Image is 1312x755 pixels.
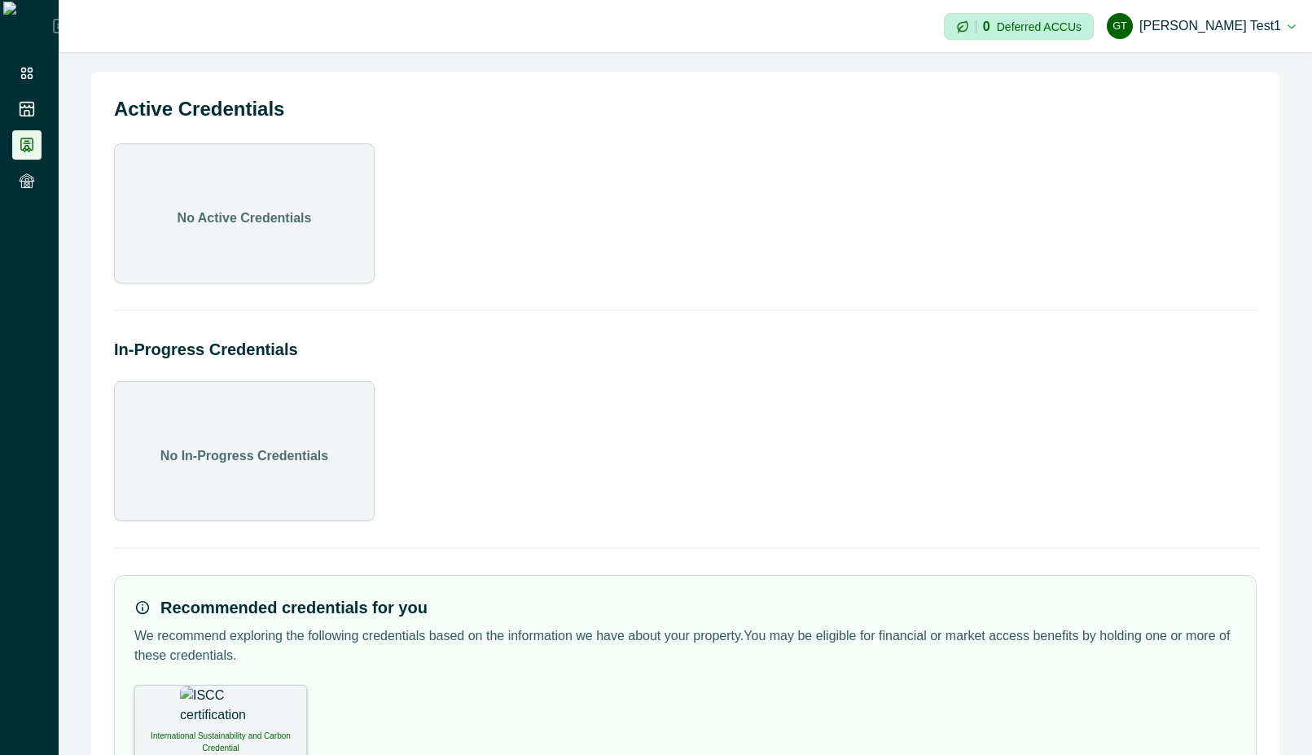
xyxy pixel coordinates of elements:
[114,94,1257,124] h2: Active Credentials
[178,209,312,228] p: No Active Credentials
[983,20,990,33] p: 0
[134,626,1236,665] p: We recommend exploring the following credentials based on the information we have about your prop...
[1107,7,1296,46] button: Gayathri test1[PERSON_NAME] test1
[3,2,53,50] img: Logo
[160,446,328,466] p: No In-Progress Credentials
[997,20,1082,33] p: Deferred ACCUs
[114,337,1257,362] h2: In-Progress Credentials
[145,730,296,754] p: International Sustainability and Carbon Credential
[160,595,428,620] h3: Recommended credentials for you
[180,686,261,726] img: ISCC certification logo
